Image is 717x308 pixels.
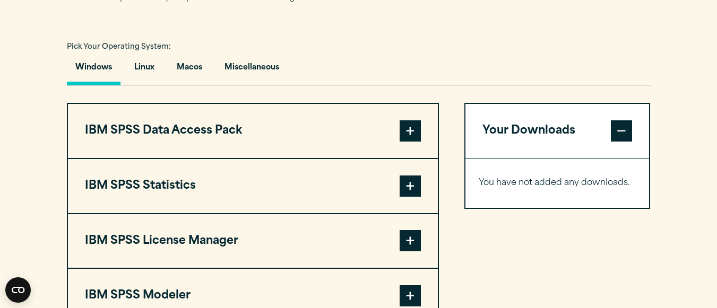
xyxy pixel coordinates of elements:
[67,55,120,85] button: Windows
[126,55,163,85] button: Linux
[68,214,438,268] button: IBM SPSS License Manager
[168,55,211,85] button: Macos
[68,104,438,158] button: IBM SPSS Data Access Pack
[67,43,171,50] span: Pick Your Operating System:
[465,104,650,158] button: Your Downloads
[216,55,288,85] button: Miscellaneous
[465,158,650,208] div: Your Downloads
[479,175,636,191] p: You have not added any downloads.
[5,277,31,303] button: Open CMP widget
[68,159,438,213] button: IBM SPSS Statistics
